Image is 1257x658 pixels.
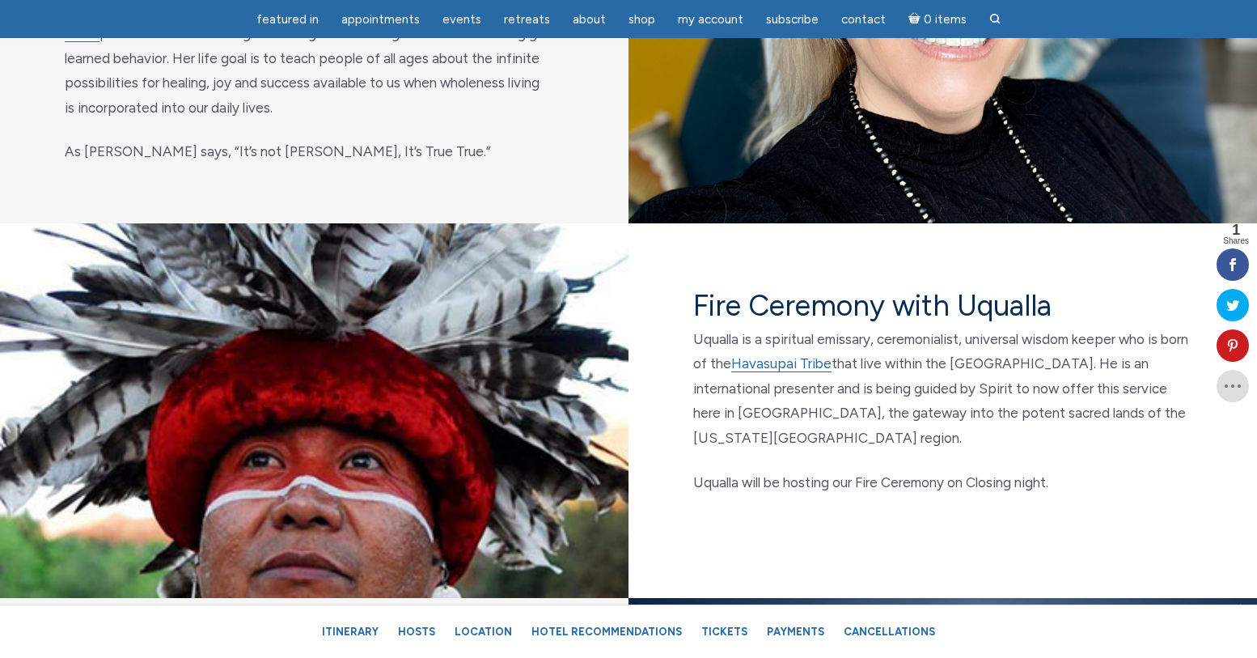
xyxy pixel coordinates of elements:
a: Events [433,4,491,36]
a: Hotel Recommendations [523,618,690,646]
a: Payments [759,618,832,646]
a: About [563,4,616,36]
a: Cancellations [836,618,943,646]
span: 0 items [924,14,967,26]
a: Location [447,618,520,646]
p: As [PERSON_NAME] says, “It’s not [PERSON_NAME], It’s True True.” [65,139,564,164]
span: My Account [678,12,743,27]
a: Contact [832,4,895,36]
a: Subscribe [756,4,828,36]
span: Appointments [341,12,420,27]
a: featured in [247,4,328,36]
span: Events [442,12,481,27]
span: Shop [628,12,655,27]
h4: Fire Ceremony with Uqualla [693,288,1192,323]
span: Contact [841,12,886,27]
a: Itinerary [314,618,387,646]
span: Subscribe [766,12,819,27]
a: Cart0 items [899,2,976,36]
a: Retreats [494,4,560,36]
span: About [573,12,606,27]
span: Shares [1223,237,1249,245]
a: Tickets [693,618,755,646]
a: Hosts [390,618,443,646]
p: Uqualla will be hosting our Fire Ceremony on Closing night. [693,470,1192,495]
a: Shop [619,4,665,36]
a: Havasupai Tribe [731,355,832,372]
span: Retreats [504,12,550,27]
a: Appointments [332,4,430,36]
span: Uqualla is a spiritual emissary, ceremonialist, universal wisdom keeper who is born of the that l... [693,331,1188,446]
a: My Account [668,4,753,36]
i: Cart [908,12,924,27]
span: 1 [1223,223,1249,237]
span: featured in [256,12,319,27]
